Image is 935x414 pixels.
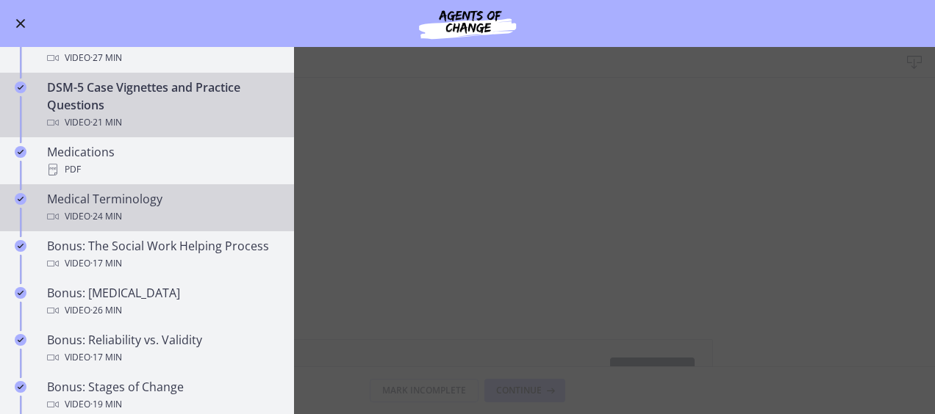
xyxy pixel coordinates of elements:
span: · 21 min [90,114,122,131]
div: Medical Terminology [47,190,276,225]
i: Completed [15,381,26,393]
span: · 19 min [90,396,122,413]
div: Video [47,114,276,131]
i: Completed [15,240,26,252]
div: Video [47,49,276,67]
div: Video [47,302,276,319]
div: Video [47,396,276,413]
span: · 27 min [90,49,122,67]
button: Enable menu [12,15,29,32]
img: Agents of Change [379,6,556,41]
div: Bonus: Reliability vs. Validity [47,331,276,366]
i: Completed [15,146,26,158]
div: Bonus: Stages of Change [47,378,276,413]
i: Completed [15,334,26,346]
div: Video [47,255,276,272]
span: · 24 min [90,208,122,225]
div: Video [47,349,276,366]
div: Bonus: [MEDICAL_DATA] [47,284,276,319]
div: Medications [47,143,276,178]
div: Video [47,208,276,225]
i: Completed [15,81,26,93]
div: PDF [47,161,276,178]
div: DSM-5 Case Vignettes and Practice Questions [47,79,276,131]
i: Completed [15,193,26,205]
span: · 17 min [90,255,122,272]
div: Bonus: The Social Work Helping Process [47,237,276,272]
i: Completed [15,287,26,299]
span: · 17 min [90,349,122,366]
span: · 26 min [90,302,122,319]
